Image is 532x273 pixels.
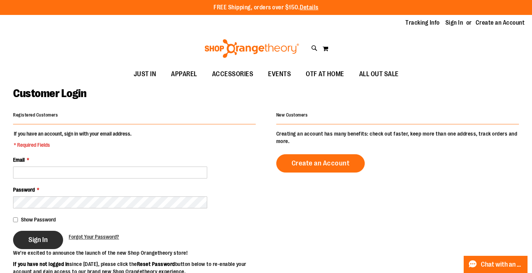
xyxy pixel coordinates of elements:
span: JUST IN [134,66,156,83]
strong: New Customers [276,112,308,118]
a: Details [300,4,318,11]
a: Create an Account [476,19,525,27]
strong: If you have not logged in [13,261,69,267]
span: APPAREL [171,66,197,83]
span: Show Password [21,217,56,223]
p: Creating an account has many benefits: check out faster, keep more than one address, track orders... [276,130,519,145]
span: EVENTS [268,66,291,83]
span: Password [13,187,35,193]
span: Sign In [28,236,48,244]
p: We’re excited to announce the launch of the new Shop Orangetheory store! [13,249,266,257]
p: FREE Shipping, orders over $150. [214,3,318,12]
span: Email [13,157,25,163]
button: Sign In [13,231,63,249]
span: OTF AT HOME [306,66,344,83]
span: ACCESSORIES [212,66,253,83]
button: Chat with an Expert [464,256,528,273]
a: Forgot Your Password? [69,233,119,241]
legend: If you have an account, sign in with your email address. [13,130,132,149]
strong: Registered Customers [13,112,58,118]
span: Forgot Your Password? [69,234,119,240]
span: Chat with an Expert [481,261,523,268]
strong: Reset Password [137,261,175,267]
a: Create an Account [276,154,365,173]
a: Tracking Info [405,19,440,27]
span: Create an Account [292,159,350,167]
a: Sign In [445,19,463,27]
span: * Required Fields [14,141,131,149]
img: Shop Orangetheory [203,39,300,58]
span: Customer Login [13,87,86,100]
span: ALL OUT SALE [359,66,399,83]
